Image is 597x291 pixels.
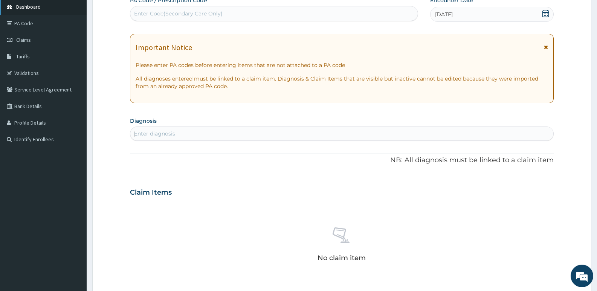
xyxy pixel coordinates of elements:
[16,53,30,60] span: Tariffs
[136,61,548,69] p: Please enter PA codes before entering items that are not attached to a PA code
[134,130,175,137] div: Enter diagnosis
[136,75,548,90] p: All diagnoses entered must be linked to a claim item. Diagnosis & Claim Items that are visible bu...
[124,4,142,22] div: Minimize live chat window
[318,254,366,262] p: No claim item
[14,38,31,56] img: d_794563401_company_1708531726252_794563401
[136,43,192,52] h1: Important Notice
[130,155,554,165] p: NB: All diagnosis must be linked to a claim item
[130,117,157,125] label: Diagnosis
[16,3,41,10] span: Dashboard
[39,42,127,52] div: Chat with us now
[435,11,453,18] span: [DATE]
[134,10,223,17] div: Enter Code(Secondary Care Only)
[130,189,172,197] h3: Claim Items
[44,95,104,171] span: We're online!
[4,206,144,232] textarea: Type your message and hit 'Enter'
[16,37,31,43] span: Claims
